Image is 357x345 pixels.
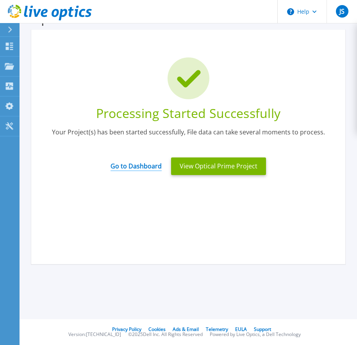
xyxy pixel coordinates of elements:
[171,157,266,175] button: View Optical Prime Project
[148,326,166,332] a: Cookies
[173,326,199,332] a: Ads & Email
[235,326,247,332] a: EULA
[206,326,228,332] a: Telemetry
[43,128,334,147] div: Your Project(s) has been started successfully, File data can take several moments to process.
[210,332,301,337] li: Powered by Live Optics, a Dell Technology
[112,326,141,332] a: Privacy Policy
[254,326,271,332] a: Support
[68,332,121,337] li: Version: [TECHNICAL_ID]
[111,156,162,171] a: Go to Dashboard
[43,105,334,122] div: Processing Started Successfully
[339,8,345,14] span: JS
[128,332,203,337] li: © 2025 Dell Inc. All Rights Reserved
